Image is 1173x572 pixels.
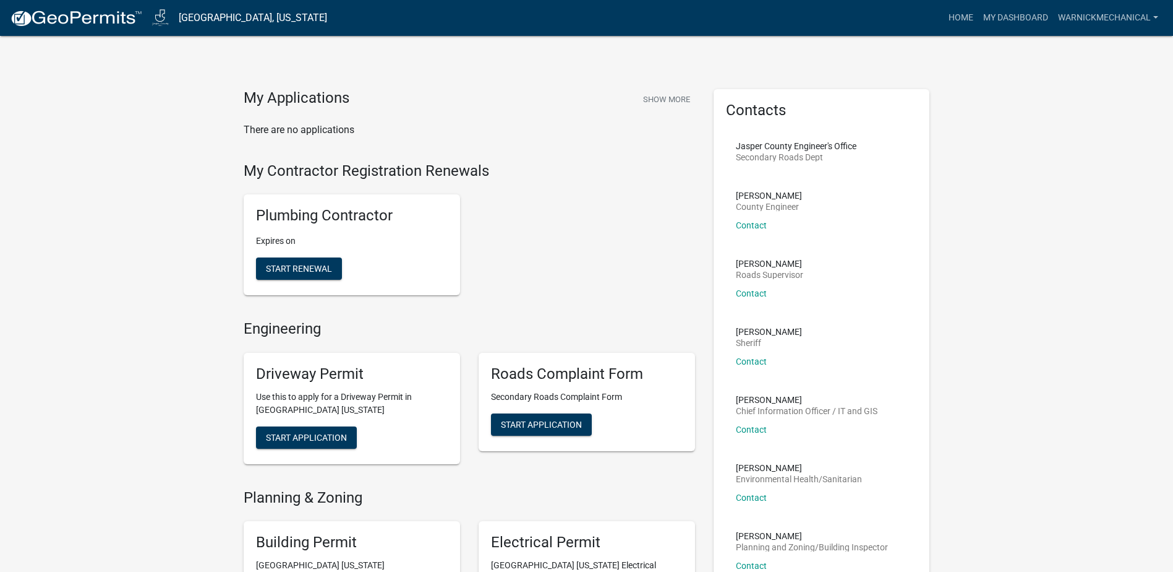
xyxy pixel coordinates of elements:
[736,493,767,503] a: Contact
[244,162,695,180] h4: My Contractor Registration Renewals
[266,264,332,274] span: Start Renewal
[491,414,592,436] button: Start Application
[256,365,448,383] h5: Driveway Permit
[736,153,856,162] p: Secondary Roads Dept
[244,489,695,507] h4: Planning & Zoning
[736,339,802,347] p: Sheriff
[491,391,683,404] p: Secondary Roads Complaint Form
[944,6,978,30] a: Home
[736,259,803,268] p: [PERSON_NAME]
[491,534,683,552] h5: Electrical Permit
[736,532,888,540] p: [PERSON_NAME]
[736,191,802,200] p: [PERSON_NAME]
[736,357,767,366] a: Contact
[638,89,695,110] button: Show More
[256,391,448,417] p: Use this to apply for a Driveway Permit in [GEOGRAPHIC_DATA] [US_STATE]
[256,207,448,225] h5: Plumbing Contractor
[244,162,695,306] wm-registration-list-section: My Contractor Registration Renewals
[491,365,683,383] h5: Roads Complaint Form
[736,142,856,150] p: Jasper County Engineer's Office
[256,534,448,552] h5: Building Permit
[256,258,342,280] button: Start Renewal
[244,89,349,108] h4: My Applications
[726,102,918,119] h5: Contacts
[736,396,877,404] p: [PERSON_NAME]
[736,220,767,230] a: Contact
[736,425,767,435] a: Contact
[1053,6,1163,30] a: Warnickmechanical
[736,475,862,483] p: Environmental Health/Sanitarian
[736,327,802,336] p: [PERSON_NAME]
[978,6,1053,30] a: My Dashboard
[736,202,802,211] p: County Engineer
[736,543,888,552] p: Planning and Zoning/Building Inspector
[736,561,767,571] a: Contact
[736,271,803,279] p: Roads Supervisor
[152,9,169,26] img: Jasper County, Iowa
[244,320,695,338] h4: Engineering
[244,123,695,137] p: There are no applications
[266,432,347,442] span: Start Application
[736,407,877,415] p: Chief Information Officer / IT and GIS
[179,7,327,28] a: [GEOGRAPHIC_DATA], [US_STATE]
[256,235,448,248] p: Expires on
[256,427,357,449] button: Start Application
[736,464,862,472] p: [PERSON_NAME]
[736,288,767,298] a: Contact
[501,419,582,429] span: Start Application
